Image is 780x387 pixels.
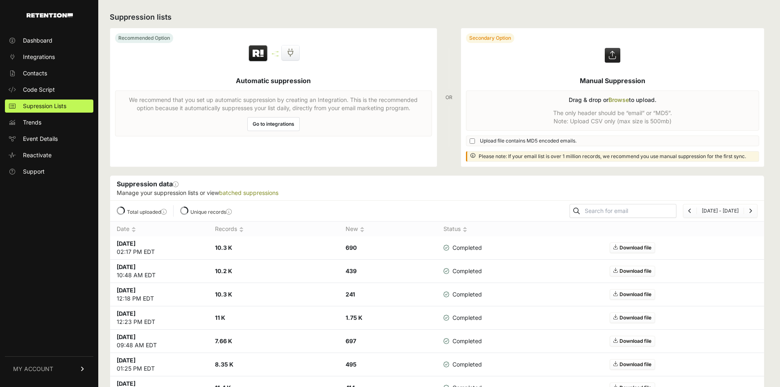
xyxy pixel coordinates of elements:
[127,209,167,215] label: Total uploaded
[696,208,744,214] li: [DATE] - [DATE]
[23,36,52,45] span: Dashboard
[5,83,93,96] a: Code Script
[23,167,45,176] span: Support
[346,291,355,298] strong: 241
[5,100,93,113] a: Supression Lists
[239,226,244,233] img: no_sort-eaf950dc5ab64cae54d48a5578032e96f70b2ecb7d747501f34c8f2db400fb66.gif
[610,242,655,253] a: Download file
[110,176,764,200] div: Suppression data
[445,28,452,167] div: OR
[120,96,427,112] p: We recommend that you set up automatic suppression by creating an Integration. This is the recomm...
[117,263,136,270] strong: [DATE]
[272,55,278,57] img: integration
[219,189,278,196] a: batched suppressions
[480,138,577,144] span: Upload file contains MD5 encoded emails.
[131,226,136,233] img: no_sort-eaf950dc5ab64cae54d48a5578032e96f70b2ecb7d747501f34c8f2db400fb66.gif
[236,76,311,86] h5: Automatic suppression
[110,260,208,283] td: 10:48 AM EDT
[5,50,93,63] a: Integrations
[443,267,482,275] span: Completed
[272,51,278,52] img: integration
[5,116,93,129] a: Trends
[443,290,482,299] span: Completed
[23,102,66,110] span: Supression Lists
[610,359,655,370] a: Download file
[360,226,364,233] img: no_sort-eaf950dc5ab64cae54d48a5578032e96f70b2ecb7d747501f34c8f2db400fb66.gif
[688,208,692,214] a: Previous
[443,314,482,322] span: Completed
[346,244,357,251] strong: 690
[437,222,502,237] th: Status
[5,356,93,381] a: MY ACCOUNT
[110,236,208,260] td: 02:17 PM EDT
[23,135,58,143] span: Event Details
[208,222,339,237] th: Records
[117,333,136,340] strong: [DATE]
[5,34,93,47] a: Dashboard
[23,151,52,159] span: Reactivate
[463,226,467,233] img: no_sort-eaf950dc5ab64cae54d48a5578032e96f70b2ecb7d747501f34c8f2db400fb66.gif
[190,209,232,215] label: Unique records
[215,267,232,274] strong: 10.2 K
[749,208,752,214] a: Next
[443,360,482,369] span: Completed
[110,353,208,376] td: 01:25 PM EDT
[117,310,136,317] strong: [DATE]
[346,267,357,274] strong: 439
[272,53,278,54] img: integration
[443,337,482,345] span: Completed
[248,45,269,63] img: Retention
[610,289,655,300] a: Download file
[5,132,93,145] a: Event Details
[346,361,357,368] strong: 495
[23,118,41,127] span: Trends
[215,337,232,344] strong: 7.66 K
[23,53,55,61] span: Integrations
[110,330,208,353] td: 09:48 AM EDT
[117,357,136,364] strong: [DATE]
[346,337,356,344] strong: 697
[110,11,764,23] h2: Suppression lists
[117,287,136,294] strong: [DATE]
[215,244,232,251] strong: 10.3 K
[23,69,47,77] span: Contacts
[215,291,232,298] strong: 10.3 K
[610,266,655,276] a: Download file
[117,380,136,387] strong: [DATE]
[5,165,93,178] a: Support
[23,86,55,94] span: Code Script
[117,189,757,197] p: Manage your suppression lists or view
[110,283,208,306] td: 12:18 PM EDT
[110,222,208,237] th: Date
[610,336,655,346] a: Download file
[5,67,93,80] a: Contacts
[470,138,475,144] input: Upload file contains MD5 encoded emails.
[215,361,233,368] strong: 8.35 K
[583,205,676,217] input: Search for email
[346,314,362,321] strong: 1.75 K
[110,306,208,330] td: 12:23 PM EDT
[339,222,437,237] th: New
[117,240,136,247] strong: [DATE]
[610,312,655,323] a: Download file
[13,365,53,373] span: MY ACCOUNT
[247,117,300,131] a: Go to integrations
[5,149,93,162] a: Reactivate
[27,13,73,18] img: Retention.com
[215,314,225,321] strong: 11 K
[115,33,173,43] div: Recommended Option
[683,204,757,218] nav: Page navigation
[443,244,482,252] span: Completed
